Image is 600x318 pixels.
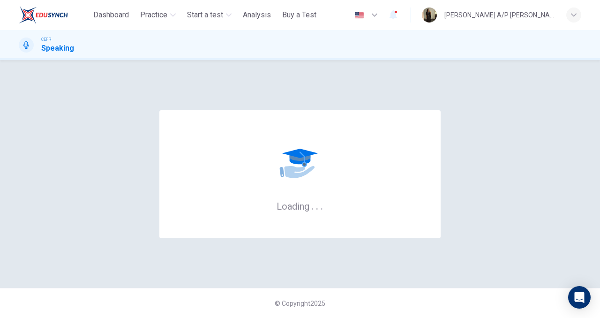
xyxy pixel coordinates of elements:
img: Profile picture [422,8,437,23]
div: [PERSON_NAME] A/P [PERSON_NAME] KPM-Guru [444,9,555,21]
span: Start a test [187,9,223,21]
h6: Loading [277,200,323,212]
button: Analysis [239,7,275,23]
button: Buy a Test [278,7,320,23]
span: Analysis [243,9,271,21]
button: Start a test [183,7,235,23]
h1: Speaking [41,43,74,54]
span: Dashboard [93,9,129,21]
h6: . [315,197,319,213]
h6: . [320,197,323,213]
span: Practice [140,9,167,21]
a: ELTC logo [19,6,90,24]
div: Open Intercom Messenger [568,286,591,309]
button: Practice [136,7,180,23]
img: ELTC logo [19,6,68,24]
span: Buy a Test [282,9,316,21]
span: © Copyright 2025 [275,300,325,307]
span: CEFR [41,36,51,43]
img: en [353,12,365,19]
button: Dashboard [90,7,133,23]
h6: . [311,197,314,213]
